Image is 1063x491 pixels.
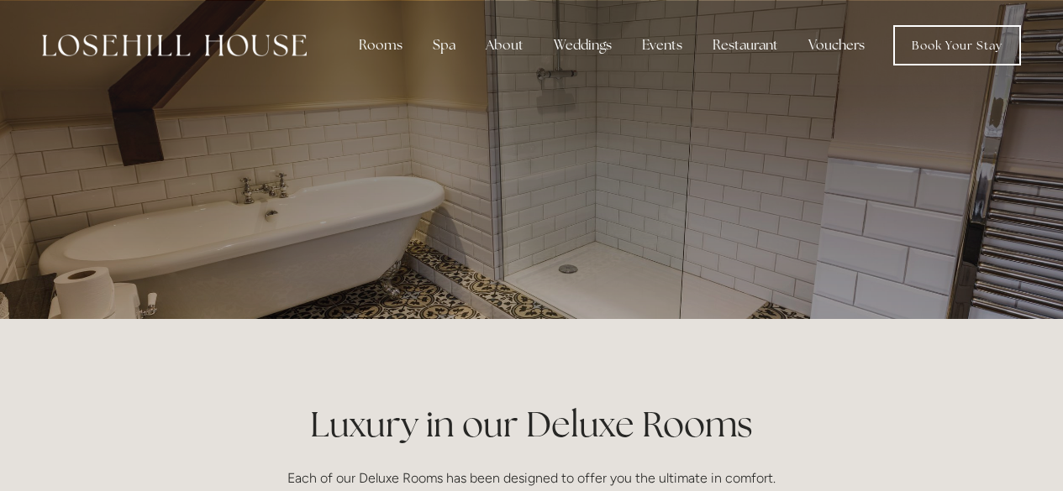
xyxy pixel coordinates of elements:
img: Losehill House [42,34,307,56]
p: Each of our Deluxe Rooms has been designed to offer you the ultimate in comfort. [130,467,934,489]
h1: Luxury in our Deluxe Rooms [130,400,934,449]
div: Rooms [345,29,416,62]
div: Weddings [540,29,625,62]
a: Vouchers [795,29,878,62]
div: Events [629,29,696,62]
div: Spa [419,29,469,62]
div: Restaurant [699,29,792,62]
a: Book Your Stay [893,25,1021,65]
div: About [472,29,537,62]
